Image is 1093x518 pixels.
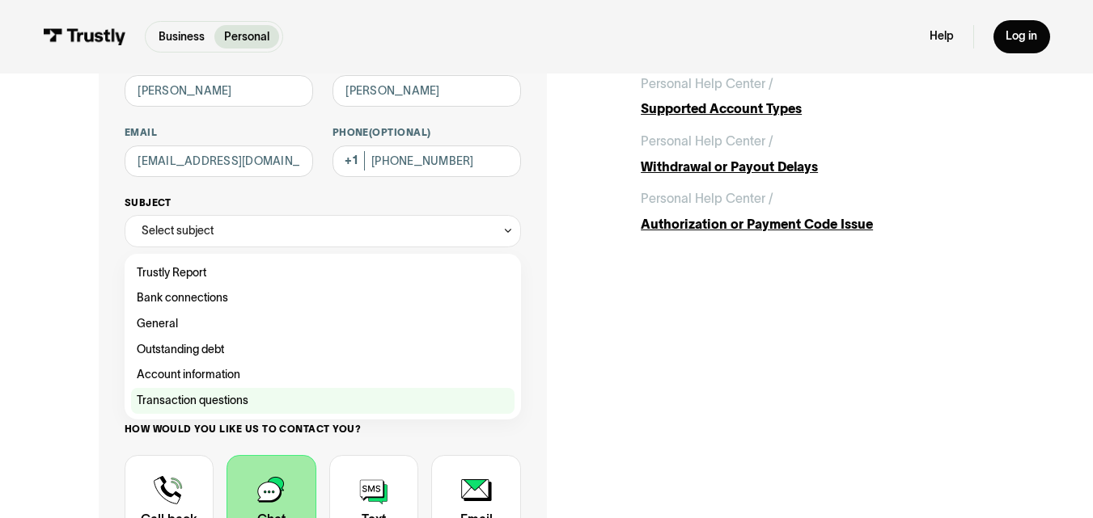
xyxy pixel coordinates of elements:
[137,340,224,360] span: Outstanding debt
[125,423,521,436] label: How would you like us to contact you?
[125,247,521,419] nav: Select subject
[142,221,214,241] div: Select subject
[224,28,269,45] p: Personal
[125,196,521,209] label: Subject
[641,74,773,94] div: Personal Help Center /
[137,365,240,385] span: Account information
[641,99,994,119] div: Supported Account Types
[333,75,521,107] input: Howard
[993,20,1051,54] a: Log in
[125,126,313,139] label: Email
[641,189,773,208] div: Personal Help Center /
[333,145,521,178] input: (555) 555-5555
[1006,29,1037,44] div: Log in
[137,391,248,411] span: Transaction questions
[641,74,994,119] a: Personal Help Center /Supported Account Types
[43,28,126,46] img: Trustly Logo
[125,75,313,107] input: Alex
[641,132,994,176] a: Personal Help Center /Withdrawal or Payout Delays
[641,189,994,234] a: Personal Help Center /Authorization or Payment Code Issue
[125,215,521,247] div: Select subject
[137,314,178,334] span: General
[641,215,994,234] div: Authorization or Payment Code Issue
[333,126,521,139] label: Phone
[369,127,431,137] span: (Optional)
[137,263,206,283] span: Trustly Report
[159,28,205,45] p: Business
[149,25,214,48] a: Business
[641,158,994,177] div: Withdrawal or Payout Delays
[930,29,954,44] a: Help
[214,25,279,48] a: Personal
[641,132,773,151] div: Personal Help Center /
[125,145,313,178] input: alex@mail.com
[137,288,228,308] span: Bank connections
